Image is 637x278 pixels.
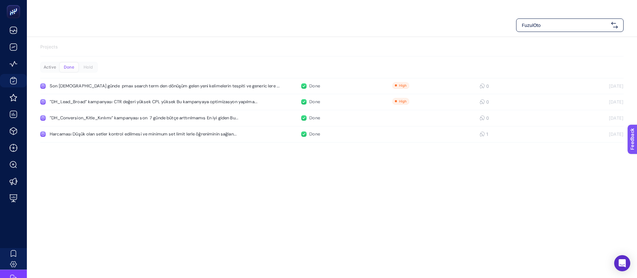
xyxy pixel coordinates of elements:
[614,255,630,271] div: Open Intercom Messenger
[480,99,486,105] div: 0
[522,22,608,29] span: FuzulOto
[301,83,320,89] div: Done
[50,99,258,105] div: "DH_Lead_Broad" kampanyası CTR değeri yüksek CPL yüksek Bu kampanyaya optimizasyon yapılma...
[40,126,624,143] a: Harcaması Düşük olan setler kontrol edilmesi ve minimum set limit lerle öğreniminin sağlan...Done...
[79,63,97,72] div: Hold
[41,63,59,72] div: Active
[40,44,624,50] p: Projects
[60,63,78,72] div: Done
[301,131,320,137] div: Done
[480,83,486,89] div: 0
[577,99,624,105] div: [DATE]
[480,131,486,137] div: 1
[40,78,624,94] a: Son [DEMOGRAPHIC_DATA] günde pmax search term den dönüşüm gelen yeni kelimelerin tespiti ve gener...
[611,22,618,29] img: svg%3e
[4,2,26,7] span: Feedback
[301,115,320,121] div: Done
[50,83,268,89] div: Son [DEMOGRAPHIC_DATA] günde pmax search term den dönüşüm gelen yeni kelimelerin tespiti ve gener...
[50,131,237,137] div: Harcaması Düşük olan setler kontrol edilmesi ve minimum set limit lerle öğreniminin sağlan...
[577,83,624,89] div: [DATE]
[301,99,320,105] div: Done
[480,115,486,121] div: 0
[40,110,624,126] a: "DH_Conversion_Kitle_Kırılımı" kampanyası son 7 günde bütçe arttırılmamıs En iyi giden Bu...Done0...
[577,131,624,137] div: [DATE]
[50,115,238,121] div: "DH_Conversion_Kitle_Kırılımı" kampanyası son 7 günde bütçe arttırılmamıs En iyi giden Bu...
[40,94,624,110] a: "DH_Lead_Broad" kampanyası CTR değeri yüksek CPL yüksek Bu kampanyaya optimizasyon yapılma...Done...
[577,115,624,121] div: [DATE]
